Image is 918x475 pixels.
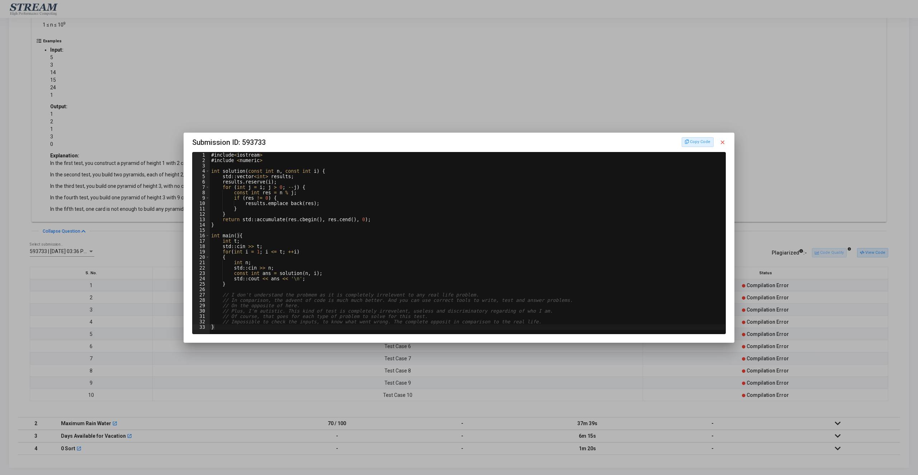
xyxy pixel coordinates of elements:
button: Copy Code [682,137,713,147]
div: 20 [193,255,210,260]
div: 15 [193,228,210,233]
div: 5 [193,174,210,179]
div: 4 [193,168,210,174]
div: 12 [193,212,210,217]
div: 23 [193,271,210,276]
span: Submission ID: 593733 [192,137,266,148]
div: 10 [193,201,210,206]
div: 2 [193,158,210,163]
div: 8 [193,190,210,195]
div: 17 [193,238,210,244]
div: 25 [193,281,210,287]
div: 29 [193,303,210,308]
div: 1 [193,152,210,158]
div: 21 [193,260,210,265]
div: 30 [193,308,210,314]
div: 13 [193,217,210,222]
div: 22 [193,265,210,271]
div: 32 [193,319,210,324]
div: 33 [193,324,210,330]
div: 7 [193,185,210,190]
div: 14 [193,222,210,228]
div: 3 [193,163,210,168]
div: 27 [193,292,210,298]
div: 6 [193,179,210,185]
div: 19 [193,249,210,255]
mat-icon: close [719,139,726,146]
div: 26 [193,287,210,292]
div: 24 [193,276,210,281]
div: 18 [193,244,210,249]
div: 9 [193,195,210,201]
div: 11 [193,206,210,212]
div: 31 [193,314,210,319]
div: 28 [193,298,210,303]
div: 16 [193,233,210,238]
